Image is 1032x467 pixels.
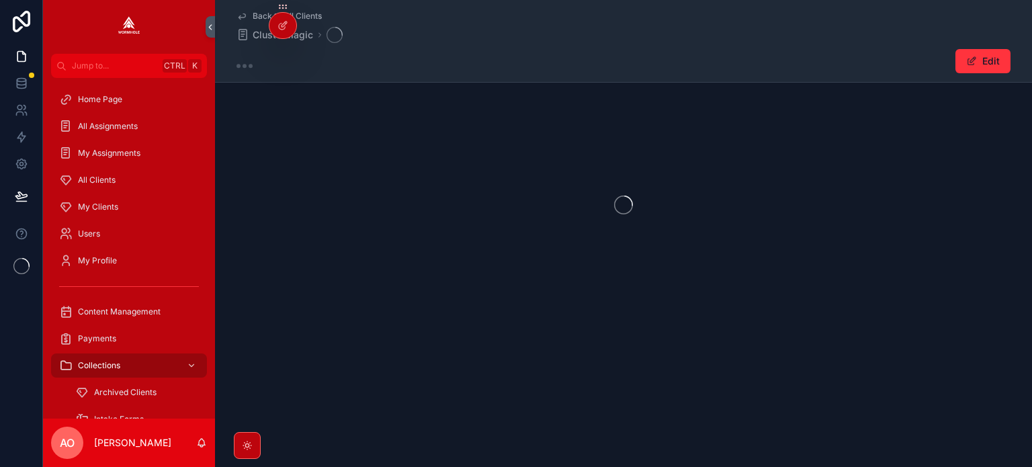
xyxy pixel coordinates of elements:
[51,87,207,112] a: Home Page
[78,121,138,132] span: All Assignments
[955,49,1010,73] button: Edit
[51,327,207,351] a: Payments
[236,28,313,42] a: ClusterMagic
[51,353,207,378] a: Collections
[67,380,207,405] a: Archived Clients
[78,228,100,239] span: Users
[43,78,215,419] div: scrollable content
[51,222,207,246] a: Users
[60,435,75,451] span: AO
[94,414,144,425] span: Intake Forms
[189,60,200,71] span: K
[72,60,157,71] span: Jump to...
[51,168,207,192] a: All Clients
[51,54,207,78] button: Jump to...CtrlK
[51,141,207,165] a: My Assignments
[236,11,322,22] a: Back to All Clients
[94,387,157,398] span: Archived Clients
[78,333,116,344] span: Payments
[51,249,207,273] a: My Profile
[67,407,207,431] a: Intake Forms
[118,16,140,38] img: App logo
[78,148,140,159] span: My Assignments
[78,94,122,105] span: Home Page
[253,28,313,42] span: ClusterMagic
[78,255,117,266] span: My Profile
[78,360,120,371] span: Collections
[78,306,161,317] span: Content Management
[78,175,116,185] span: All Clients
[163,59,187,73] span: Ctrl
[253,11,322,22] span: Back to All Clients
[51,195,207,219] a: My Clients
[51,300,207,324] a: Content Management
[94,436,171,450] p: [PERSON_NAME]
[78,202,118,212] span: My Clients
[51,114,207,138] a: All Assignments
